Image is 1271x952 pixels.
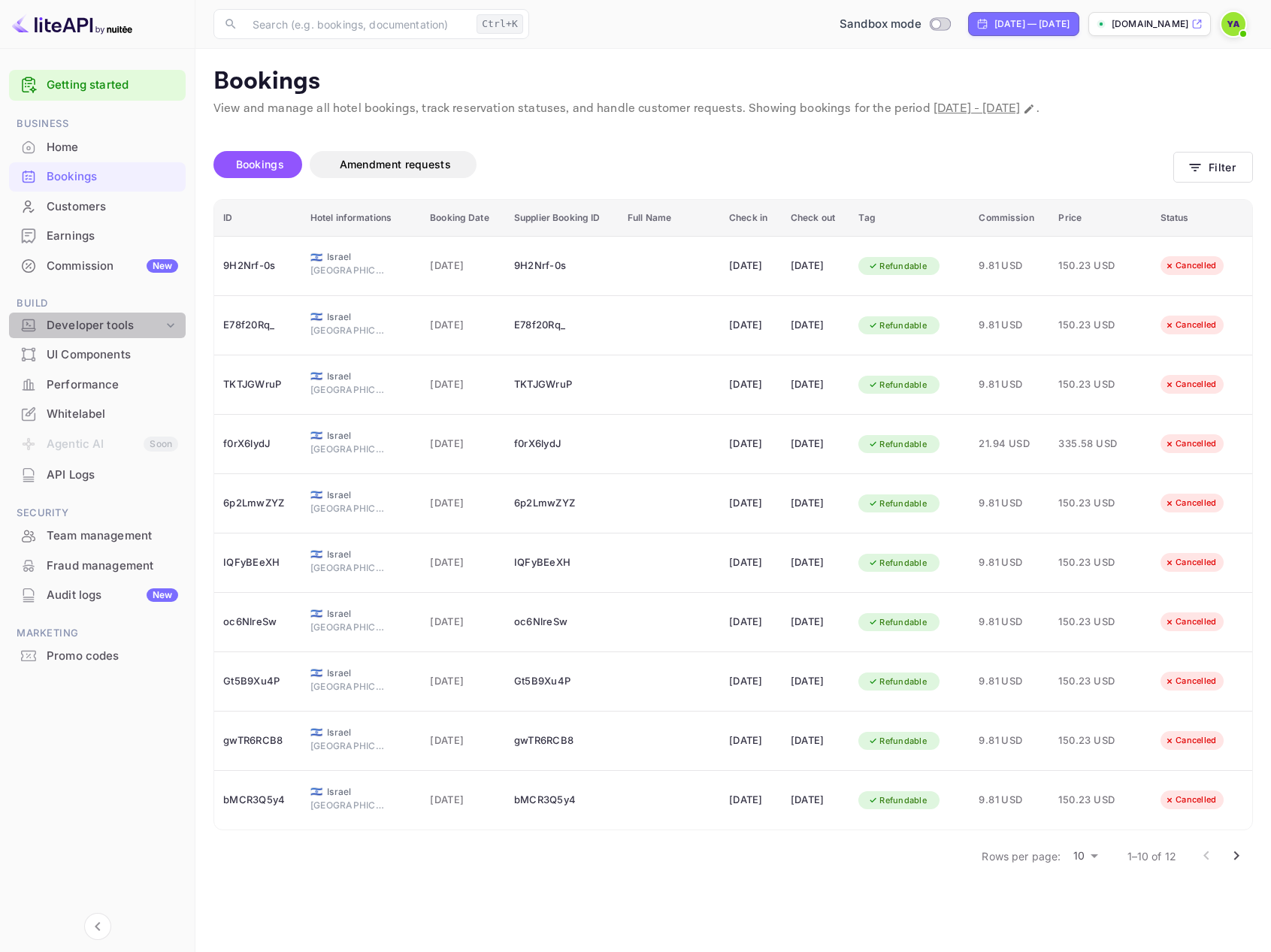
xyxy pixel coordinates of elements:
[327,726,402,739] span: Israel
[858,672,937,691] div: Refundable
[791,729,841,753] div: [DATE]
[1154,494,1226,512] div: Cancelled
[1021,101,1036,116] button: Change date range
[310,621,386,634] span: [GEOGRAPHIC_DATA]
[9,70,186,101] div: Getting started
[430,733,496,749] span: [DATE]
[791,313,841,337] div: [DATE]
[979,555,1040,571] span: 9.81 USD
[236,158,284,171] span: Bookings
[47,317,163,334] div: Developer tools
[84,913,111,940] button: Collapse navigation
[327,310,402,324] span: Israel
[1221,12,1245,36] img: Yariv Adin
[858,376,937,394] div: Refundable
[849,200,970,237] th: Tag
[9,340,186,370] div: UI Components
[9,162,186,190] a: Bookings
[9,192,186,222] div: Customers
[12,12,132,36] img: LiteAPI logo
[327,548,402,561] span: Israel
[223,254,292,278] div: 9H2Nrf-0s
[9,625,186,642] span: Marketing
[310,443,386,456] span: [GEOGRAPHIC_DATA]
[840,16,921,33] span: Sandbox mode
[1154,553,1226,572] div: Cancelled
[223,610,292,634] div: oc6NlreSw
[1049,200,1151,237] th: Price
[310,431,322,440] span: Israel
[994,17,1070,31] div: [DATE] — [DATE]
[1067,845,1103,867] div: 10
[934,101,1020,116] span: [DATE] - [DATE]
[1154,256,1226,275] div: Cancelled
[244,9,471,39] input: Search (e.g. bookings, documentation)
[729,313,773,337] div: [DATE]
[514,491,610,515] div: 6p2LmwZYZ
[791,373,841,397] div: [DATE]
[514,788,610,812] div: bMCR3Q5y4
[223,432,292,456] div: f0rX6lydJ
[430,495,496,512] span: [DATE]
[858,316,937,335] div: Refundable
[47,467,178,484] div: API Logs
[514,313,610,337] div: E78f20Rq_
[9,133,186,161] a: Home
[47,228,178,245] div: Earnings
[214,200,301,237] th: ID
[9,116,186,132] span: Business
[310,799,386,812] span: [GEOGRAPHIC_DATA]
[310,490,322,500] span: Israel
[9,133,186,162] div: Home
[979,673,1040,690] span: 9.81 USD
[9,222,186,249] a: Earnings
[9,505,186,521] span: Security
[1058,436,1133,452] span: 335.58 USD
[223,669,292,694] div: Gt5B9Xu4P
[9,370,186,398] a: Performance
[1127,848,1177,864] p: 1–10 of 12
[1058,614,1133,630] span: 150.23 USD
[782,200,850,237] th: Check out
[47,527,178,545] div: Team management
[223,788,292,812] div: bMCR3Q5y4
[791,254,841,278] div: [DATE]
[1058,555,1133,571] span: 150.23 USD
[223,729,292,753] div: gwTR6RCB8
[1058,495,1133,512] span: 150.23 USD
[223,551,292,575] div: IQFyBEeXH
[47,406,178,423] div: Whitelabel
[9,521,186,549] a: Team management
[310,739,386,753] span: [GEOGRAPHIC_DATA]
[1154,316,1226,334] div: Cancelled
[9,461,186,490] div: API Logs
[858,494,937,513] div: Refundable
[9,370,186,400] div: Performance
[47,587,178,604] div: Audit logs
[514,729,610,753] div: gwTR6RCB8
[791,432,841,456] div: [DATE]
[9,252,186,280] a: CommissionNew
[979,614,1040,630] span: 9.81 USD
[979,792,1040,808] span: 9.81 USD
[9,400,186,429] div: Whitelabel
[729,729,773,753] div: [DATE]
[979,258,1040,274] span: 9.81 USD
[9,642,186,669] a: Promo codes
[327,370,402,383] span: Israel
[729,373,773,397] div: [DATE]
[514,669,610,694] div: Gt5B9Xu4P
[223,313,292,337] div: E78f20Rq_
[979,436,1040,452] span: 21.94 USD
[729,551,773,575] div: [DATE]
[213,151,1173,178] div: account-settings tabs
[310,324,386,337] span: [GEOGRAPHIC_DATA]
[477,14,523,34] div: Ctrl+K
[47,168,178,186] div: Bookings
[430,555,496,571] span: [DATE]
[979,733,1040,749] span: 9.81 USD
[834,16,956,33] div: Switch to Production mode
[1221,841,1251,871] button: Go to next page
[310,727,322,737] span: Israel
